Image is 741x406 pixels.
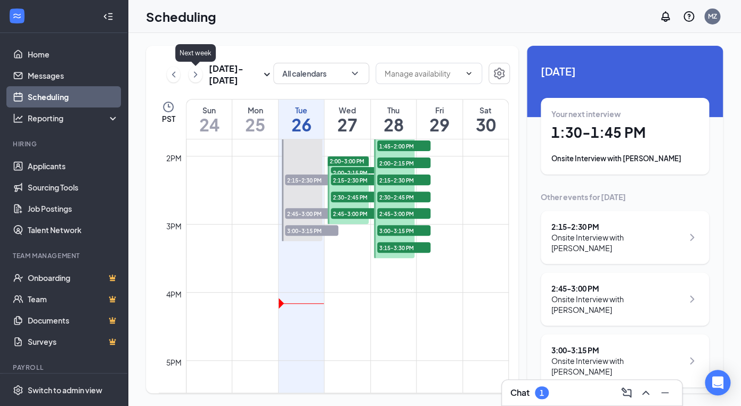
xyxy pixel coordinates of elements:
[232,115,278,134] h1: 25
[705,370,730,395] div: Open Intercom Messenger
[13,113,23,123] svg: Analysis
[708,12,717,21] div: MZ
[377,225,430,236] span: 3:00-3:15 PM
[540,388,544,397] div: 1
[28,310,119,331] a: DocumentsCrown
[417,105,462,115] div: Fri
[618,384,635,401] button: ComposeMessage
[686,231,698,244] svg: ChevronRight
[551,345,683,355] div: 3:00 - 3:15 PM
[551,123,698,142] h1: 1:30 - 1:45 PM
[551,283,683,294] div: 2:45 - 3:00 PM
[162,113,175,124] span: PST
[658,386,671,399] svg: Minimize
[28,177,119,198] a: Sourcing Tools
[232,105,278,115] div: Mon
[488,63,510,86] a: Settings
[377,192,430,202] span: 2:30-2:45 PM
[463,100,508,139] a: August 30, 2025
[463,115,508,134] h1: 30
[285,175,338,185] span: 2:15-2:30 PM
[279,115,324,134] h1: 26
[637,384,654,401] button: ChevronUp
[167,67,180,82] button: ChevronLeft
[273,63,369,84] button: All calendarsChevronDown
[186,115,232,134] h1: 24
[330,158,364,165] span: 2:00-3:00 PM
[417,115,462,134] h1: 29
[551,153,698,164] div: Onsite Interview with [PERSON_NAME]
[551,109,698,119] div: Your next interview
[13,385,23,395] svg: Settings
[164,288,184,300] div: 4pm
[551,355,683,377] div: Onsite Interview with [PERSON_NAME]
[682,10,695,23] svg: QuestionInfo
[541,192,709,202] div: Other events for [DATE]
[279,100,324,139] a: August 26, 2025
[377,140,430,151] span: 1:45-2:00 PM
[377,175,430,185] span: 2:15-2:30 PM
[28,385,102,395] div: Switch to admin view
[377,208,430,219] span: 2:45-3:00 PM
[551,232,683,253] div: Onsite Interview with [PERSON_NAME]
[13,139,117,148] div: Hiring
[186,105,232,115] div: Sun
[12,11,22,21] svg: WorkstreamLogo
[686,293,698,305] svg: ChevronRight
[463,105,508,115] div: Sat
[190,68,201,81] svg: ChevronRight
[28,198,119,219] a: Job Postings
[260,68,273,81] svg: SmallChevronDown
[28,219,119,241] a: Talent Network
[377,158,430,168] span: 2:00-2:15 PM
[686,354,698,367] svg: ChevronRight
[28,86,119,107] a: Scheduling
[285,208,338,219] span: 2:45-3:00 PM
[28,65,119,86] a: Messages
[639,386,652,399] svg: ChevronUp
[331,175,384,185] span: 2:15-2:30 PM
[620,386,633,399] svg: ComposeMessage
[324,115,370,134] h1: 27
[417,100,462,139] a: August 29, 2025
[164,152,184,164] div: 2pm
[324,100,370,139] a: August 27, 2025
[377,242,430,253] span: 3:15-3:30 PM
[232,100,278,139] a: August 25, 2025
[28,331,119,352] a: SurveysCrown
[209,63,260,86] h3: [DATE] - [DATE]
[541,63,709,79] span: [DATE]
[493,67,506,80] svg: Settings
[465,69,473,78] svg: ChevronDown
[13,363,117,372] div: Payroll
[28,288,119,310] a: TeamCrown
[285,225,338,236] span: 3:00-3:15 PM
[331,192,384,202] span: 2:30-2:45 PM
[28,44,119,65] a: Home
[349,68,360,79] svg: ChevronDown
[371,115,417,134] h1: 28
[551,294,683,315] div: Onsite Interview with [PERSON_NAME]
[488,63,510,84] button: Settings
[371,100,417,139] a: August 28, 2025
[164,220,184,232] div: 3pm
[168,68,179,81] svg: ChevronLeft
[28,113,119,123] div: Reporting
[371,105,417,115] div: Thu
[186,100,232,139] a: August 24, 2025
[279,105,324,115] div: Tue
[28,267,119,288] a: OnboardingCrown
[331,167,384,178] span: 2:00-2:15 PM
[103,11,113,22] svg: Collapse
[13,251,117,260] div: Team Management
[385,68,460,79] input: Manage availability
[164,357,184,368] div: 5pm
[551,221,683,232] div: 2:15 - 2:30 PM
[331,208,384,219] span: 2:45-3:00 PM
[324,105,370,115] div: Wed
[659,10,672,23] svg: Notifications
[175,44,216,62] div: Next week
[162,101,175,113] svg: Clock
[28,155,119,177] a: Applicants
[510,387,530,399] h3: Chat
